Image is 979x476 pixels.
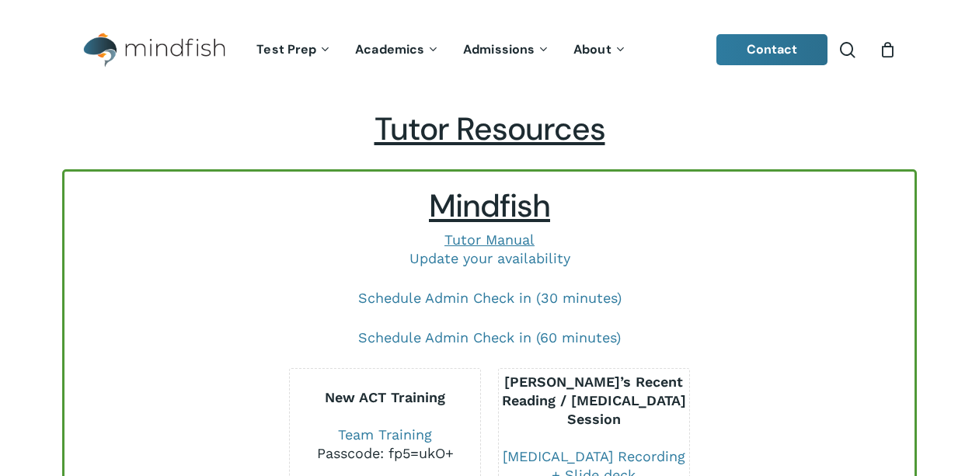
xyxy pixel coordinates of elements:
a: Contact [716,34,828,65]
a: Admissions [451,43,562,57]
span: Test Prep [256,41,316,57]
a: Cart [879,41,896,58]
a: Schedule Admin Check in (30 minutes) [358,290,622,306]
span: Contact [747,41,798,57]
b: New ACT Training [325,389,445,405]
a: Tutor Manual [444,231,535,248]
div: Passcode: fp5=ukO+ [290,444,480,463]
header: Main Menu [62,21,917,79]
a: Team Training [338,426,432,443]
a: About [562,43,639,57]
span: About [573,41,611,57]
span: Academics [355,41,424,57]
a: Schedule Admin Check in (60 minutes) [358,329,621,346]
span: Mindfish [429,186,550,227]
b: [PERSON_NAME]’s Recent Reading / [MEDICAL_DATA] Session [502,374,686,427]
nav: Main Menu [245,21,638,79]
span: Admissions [463,41,535,57]
a: Update your availability [409,250,570,266]
a: Test Prep [245,43,343,57]
a: Academics [343,43,451,57]
span: Tutor Resources [375,109,605,150]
